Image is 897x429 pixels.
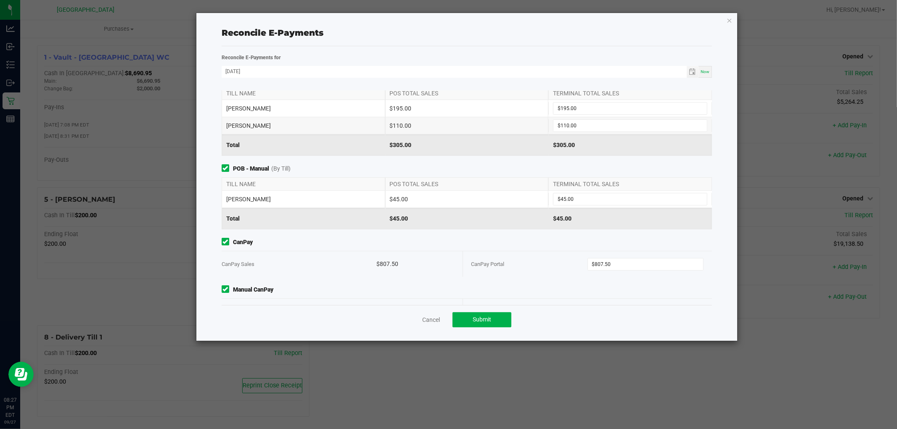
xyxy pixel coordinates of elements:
[222,164,233,173] form-toggle: Include in reconciliation
[473,316,491,323] span: Submit
[222,100,385,117] div: [PERSON_NAME]
[222,285,233,294] form-toggle: Include in reconciliation
[385,100,549,117] div: $195.00
[233,285,273,294] strong: Manual CanPay
[385,191,549,208] div: $45.00
[222,87,385,100] div: TILL NAME
[376,299,454,324] div: $302.00
[452,312,511,327] button: Submit
[385,117,549,134] div: $110.00
[8,362,34,387] iframe: Resource center
[233,164,269,173] strong: POB - Manual
[222,191,385,208] div: [PERSON_NAME]
[233,238,253,247] strong: CanPay
[422,316,440,324] a: Cancel
[548,134,712,155] div: $305.00
[701,69,709,74] span: Now
[385,178,549,190] div: POS TOTAL SALES
[222,261,254,267] span: CanPay Sales
[687,66,699,78] span: Toggle calendar
[271,164,291,173] span: (By Till)
[222,208,385,229] div: Total
[471,261,505,267] span: CanPay Portal
[385,87,549,100] div: POS TOTAL SALES
[376,251,454,277] div: $807.50
[222,238,233,247] form-toggle: Include in reconciliation
[222,26,712,39] div: Reconcile E-Payments
[222,66,687,76] input: Date
[548,87,712,100] div: TERMINAL TOTAL SALES
[385,134,549,155] div: $305.00
[385,208,549,229] div: $45.00
[548,208,712,229] div: $45.00
[222,117,385,134] div: [PERSON_NAME]
[548,178,712,190] div: TERMINAL TOTAL SALES
[222,134,385,155] div: Total
[222,55,281,61] strong: Reconcile E-Payments for
[222,178,385,190] div: TILL NAME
